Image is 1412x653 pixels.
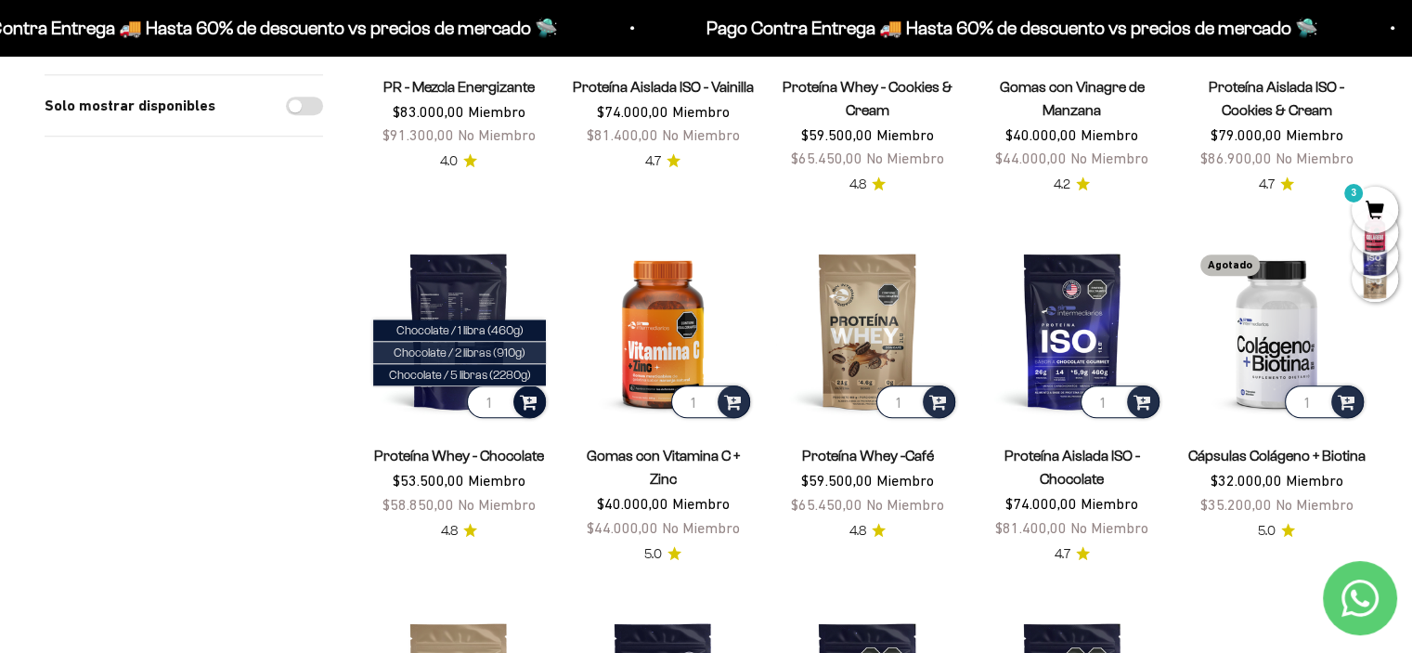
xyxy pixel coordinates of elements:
[1081,495,1138,512] span: Miembro
[1275,150,1353,166] span: No Miembro
[801,472,873,489] span: $59.500,00
[45,94,215,118] label: Solo mostrar disponibles
[1055,544,1070,565] span: 4.7
[1000,79,1145,118] a: Gomas con Vinagre de Manzana
[1070,519,1148,536] span: No Miembro
[849,175,866,195] span: 4.8
[1259,175,1275,195] span: 4.7
[468,472,525,489] span: Miembro
[644,544,681,565] a: 5.05.0 de 5.0 estrellas
[849,521,866,542] span: 4.8
[1054,175,1090,195] a: 4.24.2 de 5.0 estrellas
[866,150,944,166] span: No Miembro
[1004,448,1140,487] a: Proteína Aislada ISO - Chocolate
[1210,126,1281,143] span: $79.000,00
[801,448,933,464] a: Proteína Whey -Café
[876,126,934,143] span: Miembro
[1005,495,1077,512] span: $74.000,00
[440,151,458,172] span: 4.0
[1352,202,1398,222] a: 3
[1259,175,1294,195] a: 4.74.7 de 5.0 estrellas
[1285,472,1342,489] span: Miembro
[801,126,873,143] span: $59.500,00
[441,521,458,542] span: 4.8
[458,496,536,513] span: No Miembro
[394,346,525,359] span: Chocolate / 2 libras (910g)
[1005,126,1077,143] span: $40.000,00
[672,495,730,512] span: Miembro
[389,368,531,382] span: Chocolate / 5 libras (2280g)
[382,126,454,143] span: $91.300,00
[1199,496,1271,513] span: $35.200,00
[1285,126,1342,143] span: Miembro
[1055,544,1090,565] a: 4.74.7 de 5.0 estrellas
[791,496,862,513] span: $65.450,00
[383,79,535,95] a: PR - Mezcla Energizante
[597,103,668,120] span: $74.000,00
[1275,496,1353,513] span: No Miembro
[441,521,477,542] a: 4.84.8 de 5.0 estrellas
[995,519,1067,536] span: $81.400,00
[587,126,658,143] span: $81.400,00
[1187,448,1365,464] a: Cápsulas Colágeno + Biotina
[440,151,477,172] a: 4.04.0 de 5.0 estrellas
[1258,521,1276,542] span: 5.0
[396,323,524,337] span: Chocolate / 1 libra (460g)
[645,151,661,172] span: 4.7
[645,151,680,172] a: 4.74.7 de 5.0 estrellas
[866,496,944,513] span: No Miembro
[468,103,525,120] span: Miembro
[458,126,536,143] span: No Miembro
[783,79,952,118] a: Proteína Whey - Cookies & Cream
[368,240,550,422] img: Proteína Whey - Chocolate
[672,103,730,120] span: Miembro
[374,448,544,464] a: Proteína Whey - Chocolate
[849,175,886,195] a: 4.84.8 de 5.0 estrellas
[1209,79,1344,118] a: Proteína Aislada ISO - Cookies & Cream
[1081,126,1138,143] span: Miembro
[791,150,862,166] span: $65.450,00
[1070,150,1148,166] span: No Miembro
[587,519,658,536] span: $44.000,00
[393,103,464,120] span: $83.000,00
[995,150,1067,166] span: $44.000,00
[876,472,934,489] span: Miembro
[597,495,668,512] span: $40.000,00
[1199,150,1271,166] span: $86.900,00
[1054,175,1070,195] span: 4.2
[393,472,464,489] span: $53.500,00
[587,448,740,487] a: Gomas con Vitamina C + Zinc
[662,519,740,536] span: No Miembro
[1342,182,1365,204] mark: 3
[1210,472,1281,489] span: $32.000,00
[573,79,754,95] a: Proteína Aislada ISO - Vainilla
[706,13,1318,43] p: Pago Contra Entrega 🚚 Hasta 60% de descuento vs precios de mercado 🛸
[662,126,740,143] span: No Miembro
[382,496,454,513] span: $58.850,00
[1258,521,1295,542] a: 5.05.0 de 5.0 estrellas
[644,544,662,565] span: 5.0
[849,521,886,542] a: 4.84.8 de 5.0 estrellas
